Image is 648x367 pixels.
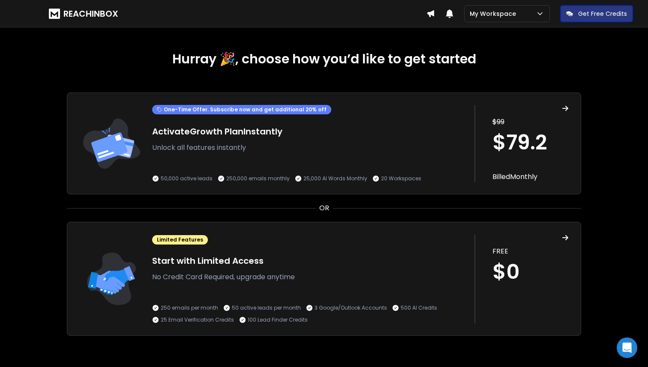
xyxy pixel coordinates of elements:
[492,132,569,153] h1: $ 79.2
[49,9,60,19] img: logo
[303,175,367,182] p: 25,000 AI Words Monthly
[578,9,627,18] p: Get Free Credits
[381,175,421,182] p: 20 Workspaces
[67,51,581,67] h1: Hurray 🎉, choose how you’d like to get started
[560,5,633,22] button: Get Free Credits
[492,117,569,127] p: $ 99
[470,9,519,18] p: My Workspace
[79,234,144,323] img: trail
[79,105,144,182] img: trail
[63,8,118,20] h1: REACHINBOX
[161,316,234,323] p: 25 Email Verification Credits
[248,316,308,323] p: 100 Lead Finder Credits
[152,235,208,245] div: Limited Features
[152,125,466,137] h1: Activate Growth Plan Instantly
[152,143,466,153] p: Unlock all features instantly
[226,175,290,182] p: 250,000 emails monthly
[315,304,387,311] p: 3 Google/Outlook Accounts
[67,203,581,213] div: OR
[492,172,569,182] p: Billed Monthly
[492,262,569,282] h1: $0
[161,175,213,182] p: 50,000 active leads
[152,255,466,267] h1: Start with Limited Access
[152,272,466,282] p: No Credit Card Required, upgrade anytime
[232,304,301,311] p: 50 active leads per month
[617,337,637,358] div: Open Intercom Messenger
[161,304,218,311] p: 250 emails per month
[401,304,437,311] p: 500 AI Credits
[152,105,331,114] div: One-Time Offer. Subscribe now and get additional 20% off
[492,246,569,257] p: FREE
